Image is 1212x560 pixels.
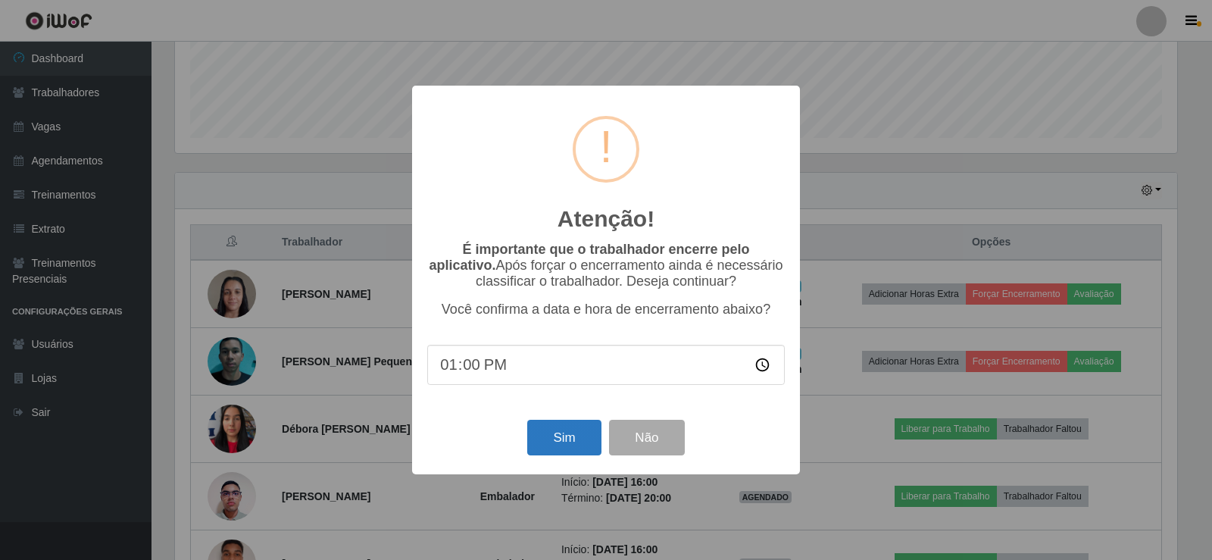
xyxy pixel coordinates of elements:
[427,242,785,289] p: Após forçar o encerramento ainda é necessário classificar o trabalhador. Deseja continuar?
[427,302,785,318] p: Você confirma a data e hora de encerramento abaixo?
[429,242,749,273] b: É importante que o trabalhador encerre pelo aplicativo.
[609,420,684,455] button: Não
[558,205,654,233] h2: Atenção!
[527,420,601,455] button: Sim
